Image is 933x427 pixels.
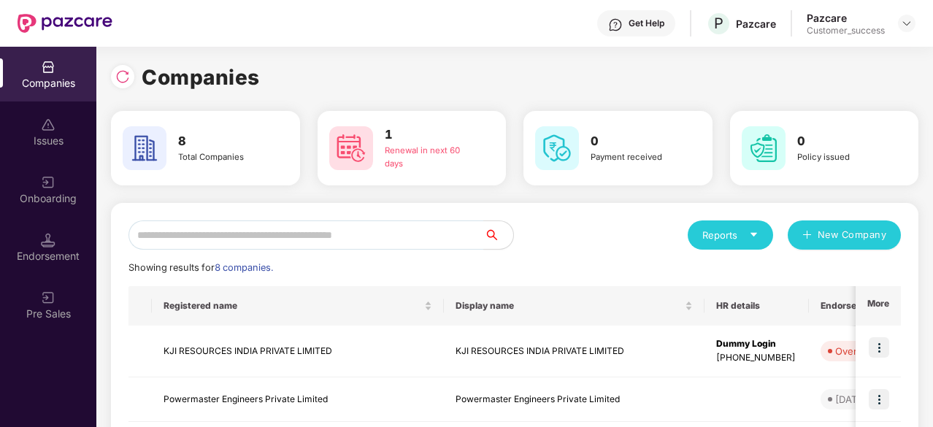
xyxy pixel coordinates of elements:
[18,14,112,33] img: New Pazcare Logo
[41,175,55,190] img: svg+xml;base64,PHN2ZyB3aWR0aD0iMjAiIGhlaWdodD0iMjAiIHZpZXdCb3g9IjAgMCAyMCAyMCIgZmlsbD0ibm9uZSIgeG...
[444,377,704,422] td: Powermaster Engineers Private Limited
[742,126,786,170] img: svg+xml;base64,PHN2ZyB4bWxucz0iaHR0cDovL3d3dy53My5vcmcvMjAwMC9zdmciIHdpZHRoPSI2MCIgaGVpZ2h0PSI2MC...
[535,126,579,170] img: svg+xml;base64,PHN2ZyB4bWxucz0iaHR0cDovL3d3dy53My5vcmcvMjAwMC9zdmciIHdpZHRoPSI2MCIgaGVpZ2h0PSI2MC...
[115,69,130,84] img: svg+xml;base64,PHN2ZyBpZD0iUmVsb2FkLTMyeDMyIiB4bWxucz0iaHR0cDovL3d3dy53My5vcmcvMjAwMC9zdmciIHdpZH...
[797,151,888,164] div: Policy issued
[41,291,55,305] img: svg+xml;base64,PHN2ZyB3aWR0aD0iMjAiIGhlaWdodD0iMjAiIHZpZXdCb3g9IjAgMCAyMCAyMCIgZmlsbD0ibm9uZSIgeG...
[835,344,902,358] div: Overdue - 91d
[807,11,885,25] div: Pazcare
[714,15,723,32] span: P
[716,351,797,365] div: [PHONE_NUMBER]
[152,377,444,422] td: Powermaster Engineers Private Limited
[152,286,444,326] th: Registered name
[178,151,269,164] div: Total Companies
[704,286,809,326] th: HR details
[856,286,901,326] th: More
[41,118,55,132] img: svg+xml;base64,PHN2ZyBpZD0iSXNzdWVzX2Rpc2FibGVkIiB4bWxucz0iaHR0cDovL3d3dy53My5vcmcvMjAwMC9zdmciIH...
[123,126,166,170] img: svg+xml;base64,PHN2ZyB4bWxucz0iaHR0cDovL3d3dy53My5vcmcvMjAwMC9zdmciIHdpZHRoPSI2MCIgaGVpZ2h0PSI2MC...
[788,220,901,250] button: plusNew Company
[818,228,887,242] span: New Company
[444,326,704,377] td: KJI RESOURCES INDIA PRIVATE LIMITED
[215,262,273,273] span: 8 companies.
[807,25,885,36] div: Customer_success
[629,18,664,29] div: Get Help
[716,337,797,351] div: Dummy Login
[736,17,776,31] div: Pazcare
[483,229,513,241] span: search
[608,18,623,32] img: svg+xml;base64,PHN2ZyBpZD0iSGVscC0zMngzMiIgeG1sbnM9Imh0dHA6Ly93d3cudzMub3JnLzIwMDAvc3ZnIiB3aWR0aD...
[142,61,260,93] h1: Companies
[41,233,55,247] img: svg+xml;base64,PHN2ZyB3aWR0aD0iMTQuNSIgaGVpZ2h0PSIxNC41IiB2aWV3Qm94PSIwIDAgMTYgMTYiIGZpbGw9Im5vbm...
[456,300,682,312] span: Display name
[821,300,898,312] span: Endorsements
[835,392,867,407] div: [DATE]
[483,220,514,250] button: search
[869,389,889,409] img: icon
[128,262,273,273] span: Showing results for
[152,326,444,377] td: KJI RESOURCES INDIA PRIVATE LIMITED
[385,126,476,145] h3: 1
[591,151,682,164] div: Payment received
[802,230,812,242] span: plus
[797,132,888,151] h3: 0
[164,300,421,312] span: Registered name
[41,60,55,74] img: svg+xml;base64,PHN2ZyBpZD0iQ29tcGFuaWVzIiB4bWxucz0iaHR0cDovL3d3dy53My5vcmcvMjAwMC9zdmciIHdpZHRoPS...
[444,286,704,326] th: Display name
[385,145,476,171] div: Renewal in next 60 days
[178,132,269,151] h3: 8
[869,337,889,358] img: icon
[901,18,913,29] img: svg+xml;base64,PHN2ZyBpZD0iRHJvcGRvd24tMzJ4MzIiIHhtbG5zPSJodHRwOi8vd3d3LnczLm9yZy8yMDAwL3N2ZyIgd2...
[749,230,759,239] span: caret-down
[591,132,682,151] h3: 0
[329,126,373,170] img: svg+xml;base64,PHN2ZyB4bWxucz0iaHR0cDovL3d3dy53My5vcmcvMjAwMC9zdmciIHdpZHRoPSI2MCIgaGVpZ2h0PSI2MC...
[702,228,759,242] div: Reports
